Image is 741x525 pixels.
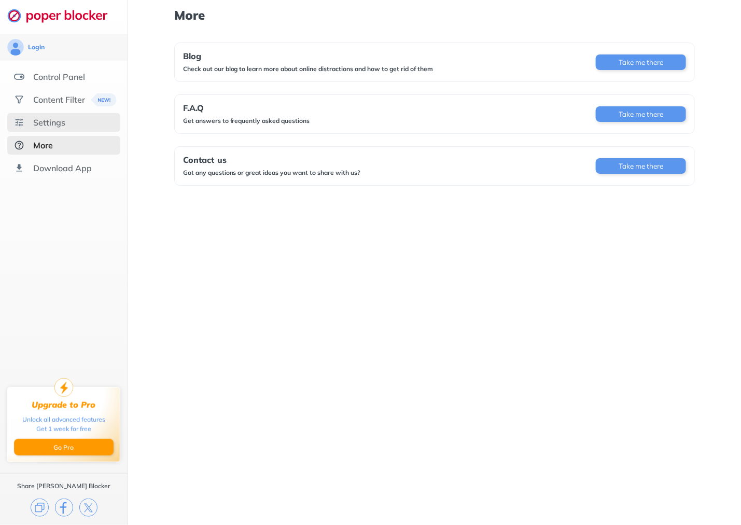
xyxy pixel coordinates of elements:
button: Take me there [596,106,686,122]
div: Share [PERSON_NAME] Blocker [17,482,110,490]
div: Upgrade to Pro [32,400,96,410]
div: F.A.Q [183,103,310,113]
div: Download App [33,163,92,173]
img: features.svg [14,72,24,82]
button: Take me there [596,54,686,70]
div: Control Panel [33,72,85,82]
div: Get answers to frequently asked questions [183,117,310,125]
div: Blog [183,51,434,61]
img: avatar.svg [7,39,24,56]
div: Contact us [183,155,361,164]
img: settings.svg [14,117,24,128]
div: Content Filter [33,94,85,105]
div: Settings [33,117,65,128]
img: facebook.svg [55,499,73,517]
div: Login [28,43,45,51]
img: download-app.svg [14,163,24,173]
div: Got any questions or great ideas you want to share with us? [183,169,361,177]
img: upgrade-to-pro.svg [54,378,73,397]
div: Unlock all advanced features [22,415,105,424]
button: Take me there [596,158,686,174]
img: about-selected.svg [14,140,24,150]
img: social.svg [14,94,24,105]
div: More [33,140,53,150]
img: logo-webpage.svg [7,8,119,23]
img: menuBanner.svg [91,93,117,106]
div: Check out our blog to learn more about online distractions and how to get rid of them [183,65,434,73]
h1: More [174,8,695,22]
img: copy.svg [31,499,49,517]
img: x.svg [79,499,97,517]
div: Get 1 week for free [36,424,91,434]
button: Go Pro [14,439,114,455]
